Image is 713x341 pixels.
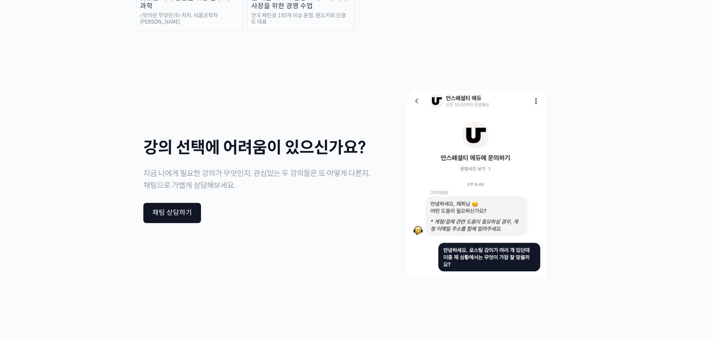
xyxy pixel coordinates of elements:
span: 대화 [68,249,77,255]
p: 지금 나에게 필요한 강의가 무엇인지, 관심있는 두 강의들은 또 어떻게 다른지, 채팅으로 가볍게 상담해보세요. [143,168,372,192]
a: 홈 [2,237,49,256]
span: 홈 [24,249,28,255]
h1: 강의 선택에 어려움이 있으신가요? [143,139,372,156]
a: 대화 [49,237,97,256]
div: 전국 체인점 150개 이상 운영, 핸즈커피 진경도 대표 [247,12,354,25]
a: 설정 [97,237,144,256]
div: <맛이란 무엇인가> 저자, 식품공학자 [PERSON_NAME] [136,12,243,25]
div: 채팅 상담하기 [152,209,192,217]
span: 설정 [116,249,125,255]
